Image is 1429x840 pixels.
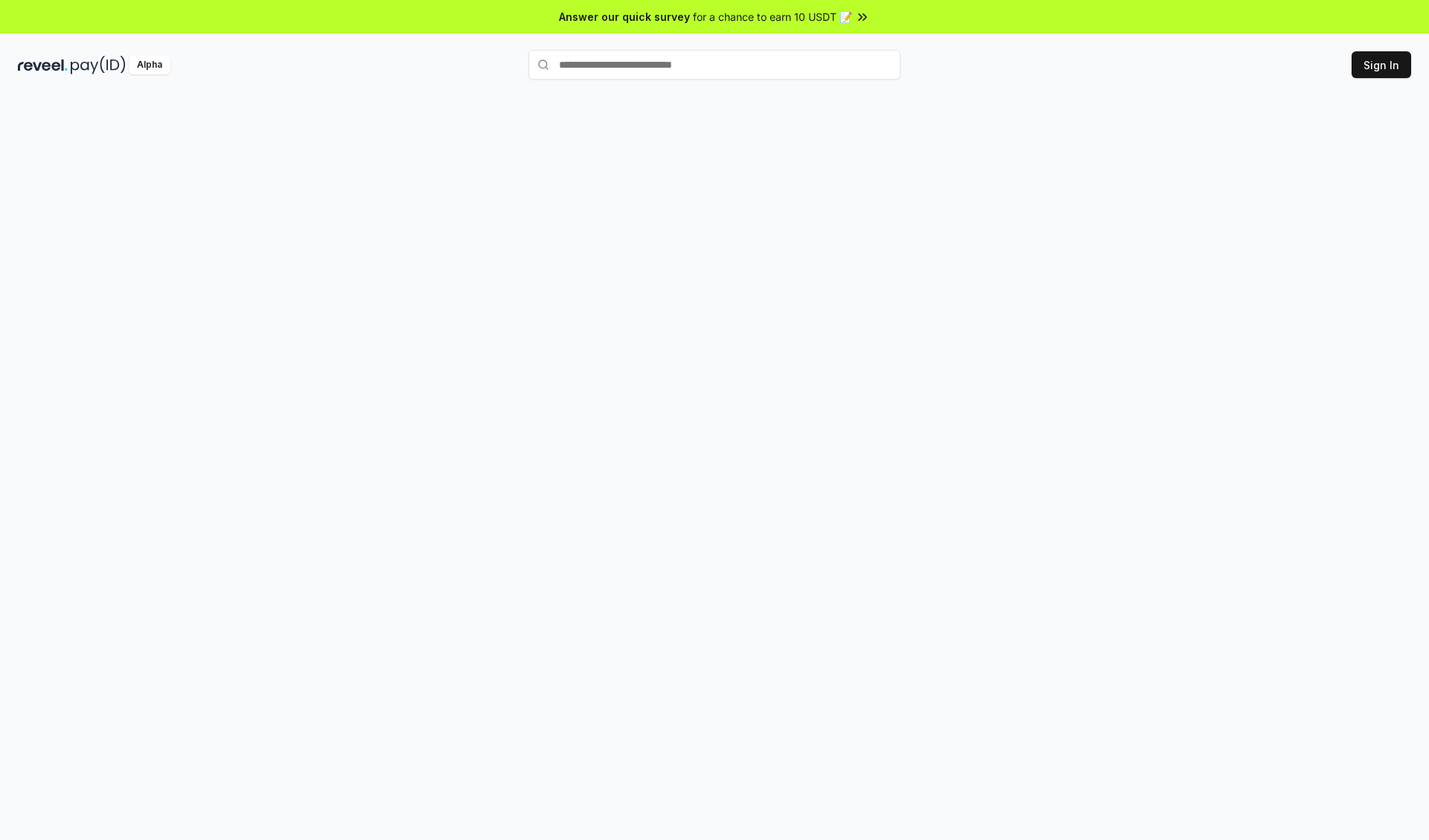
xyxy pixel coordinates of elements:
div: Alpha [129,56,170,74]
button: Sign In [1352,51,1411,78]
span: for a chance to earn 10 USDT 📝 [693,9,852,25]
span: Answer our quick survey [559,9,690,25]
img: reveel_dark [18,56,68,74]
img: pay_id [71,56,126,74]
